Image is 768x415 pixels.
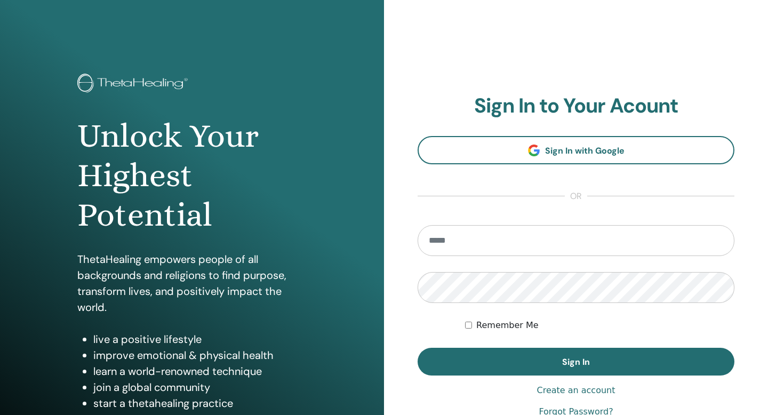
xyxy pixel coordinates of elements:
span: Sign In with Google [545,145,625,156]
li: join a global community [93,379,307,395]
span: or [565,190,587,203]
a: Create an account [537,384,615,397]
button: Sign In [418,348,734,376]
a: Sign In with Google [418,136,734,164]
li: learn a world-renowned technique [93,363,307,379]
p: ThetaHealing empowers people of all backgrounds and religions to find purpose, transform lives, a... [77,251,307,315]
li: start a thetahealing practice [93,395,307,411]
h2: Sign In to Your Acount [418,94,734,118]
h1: Unlock Your Highest Potential [77,116,307,235]
label: Remember Me [476,319,539,332]
li: improve emotional & physical health [93,347,307,363]
div: Keep me authenticated indefinitely or until I manually logout [465,319,734,332]
li: live a positive lifestyle [93,331,307,347]
span: Sign In [562,356,590,368]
